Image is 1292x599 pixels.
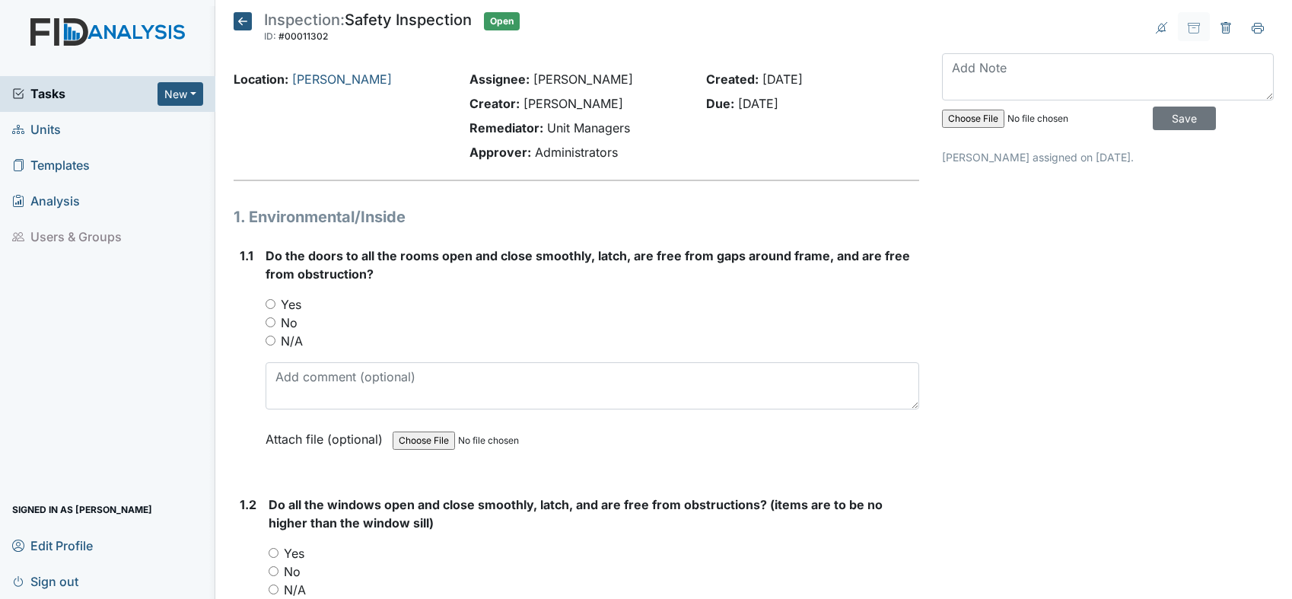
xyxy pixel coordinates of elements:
[281,295,301,314] label: Yes
[269,548,278,558] input: Yes
[284,544,304,562] label: Yes
[292,72,392,87] a: [PERSON_NAME]
[266,299,275,309] input: Yes
[234,206,919,228] h1: 1. Environmental/Inside
[12,534,93,557] span: Edit Profile
[284,562,301,581] label: No
[469,145,531,160] strong: Approver:
[523,96,623,111] span: [PERSON_NAME]
[12,190,80,213] span: Analysis
[281,314,298,332] label: No
[240,495,256,514] label: 1.2
[158,82,203,106] button: New
[484,12,520,30] span: Open
[12,154,90,177] span: Templates
[738,96,778,111] span: [DATE]
[266,317,275,327] input: No
[12,84,158,103] a: Tasks
[942,149,1274,165] p: [PERSON_NAME] assigned on [DATE].
[469,96,520,111] strong: Creator:
[281,332,303,350] label: N/A
[264,30,276,42] span: ID:
[269,585,278,594] input: N/A
[12,498,152,521] span: Signed in as [PERSON_NAME]
[706,96,734,111] strong: Due:
[1153,107,1216,130] input: Save
[469,120,543,135] strong: Remediator:
[762,72,803,87] span: [DATE]
[706,72,759,87] strong: Created:
[264,12,472,46] div: Safety Inspection
[547,120,630,135] span: Unit Managers
[533,72,633,87] span: [PERSON_NAME]
[269,566,278,576] input: No
[266,248,910,282] span: Do the doors to all the rooms open and close smoothly, latch, are free from gaps around frame, an...
[12,118,61,142] span: Units
[266,422,389,448] label: Attach file (optional)
[278,30,328,42] span: #00011302
[269,497,883,530] span: Do all the windows open and close smoothly, latch, and are free from obstructions? (items are to ...
[12,569,78,593] span: Sign out
[266,336,275,346] input: N/A
[535,145,618,160] span: Administrators
[469,72,530,87] strong: Assignee:
[284,581,306,599] label: N/A
[234,72,288,87] strong: Location:
[264,11,345,29] span: Inspection:
[240,247,253,265] label: 1.1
